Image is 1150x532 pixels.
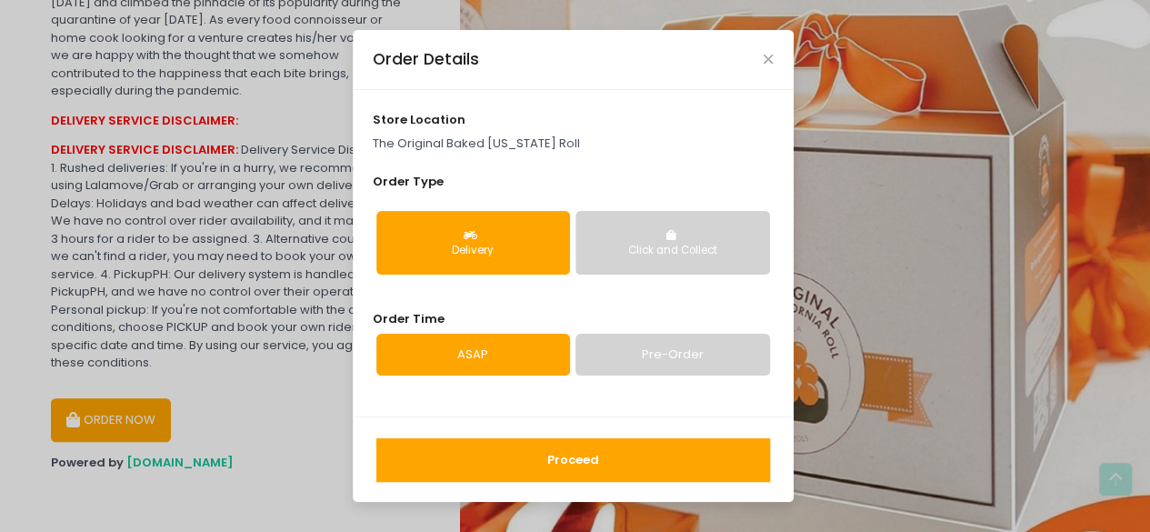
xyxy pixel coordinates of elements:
button: Click and Collect [575,211,769,275]
span: Order Type [373,173,444,190]
div: Click and Collect [588,243,756,259]
p: The Original Baked [US_STATE] Roll [373,135,773,153]
button: Proceed [376,438,770,482]
span: Order Time [373,310,445,327]
button: Close [764,55,773,64]
a: ASAP [376,334,570,376]
span: store location [373,111,465,128]
div: Order Details [373,47,479,71]
div: Delivery [389,243,557,259]
button: Delivery [376,211,570,275]
a: Pre-Order [575,334,769,376]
